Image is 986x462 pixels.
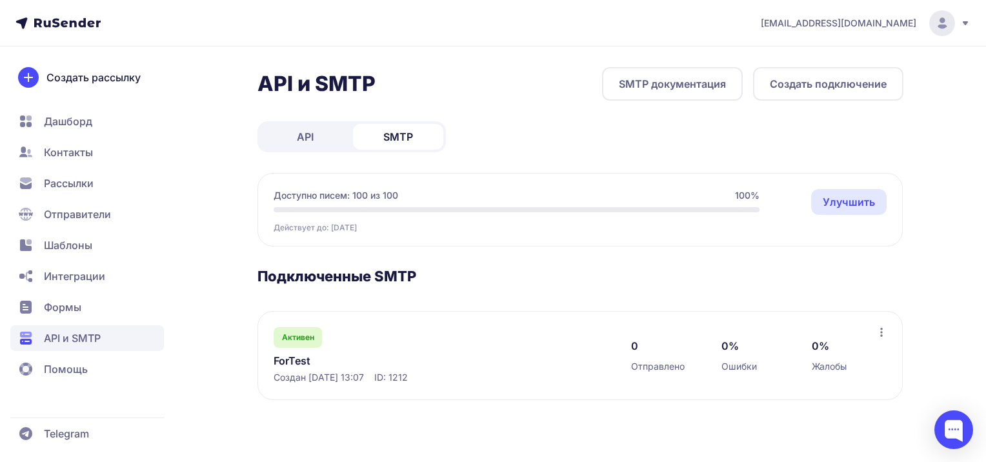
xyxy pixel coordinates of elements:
[721,360,757,373] span: Ошибки
[631,338,638,354] span: 0
[282,332,314,343] span: Активен
[44,426,89,441] span: Telegram
[44,330,101,346] span: API и SMTP
[44,114,92,129] span: Дашборд
[46,70,141,85] span: Создать рассылку
[753,67,903,101] button: Создать подключение
[812,338,829,354] span: 0%
[274,371,364,384] span: Создан [DATE] 13:07
[274,189,398,202] span: Доступно писем: 100 из 100
[257,71,376,97] h2: API и SMTP
[297,129,314,145] span: API
[44,237,92,253] span: Шаблоны
[44,145,93,160] span: Контакты
[44,206,111,222] span: Отправители
[811,189,887,215] a: Улучшить
[761,17,916,30] span: [EMAIL_ADDRESS][DOMAIN_NAME]
[44,268,105,284] span: Интеграции
[735,189,760,202] span: 100%
[44,299,81,315] span: Формы
[257,267,903,285] h3: Подключенные SMTP
[44,361,88,377] span: Помощь
[274,353,538,368] a: ForTest
[374,371,408,384] span: ID: 1212
[383,129,413,145] span: SMTP
[602,67,743,101] a: SMTP документация
[44,176,94,191] span: Рассылки
[260,124,350,150] a: API
[631,360,685,373] span: Отправлено
[812,360,847,373] span: Жалобы
[353,124,443,150] a: SMTP
[10,421,164,447] a: Telegram
[721,338,739,354] span: 0%
[274,223,357,233] span: Действует до: [DATE]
